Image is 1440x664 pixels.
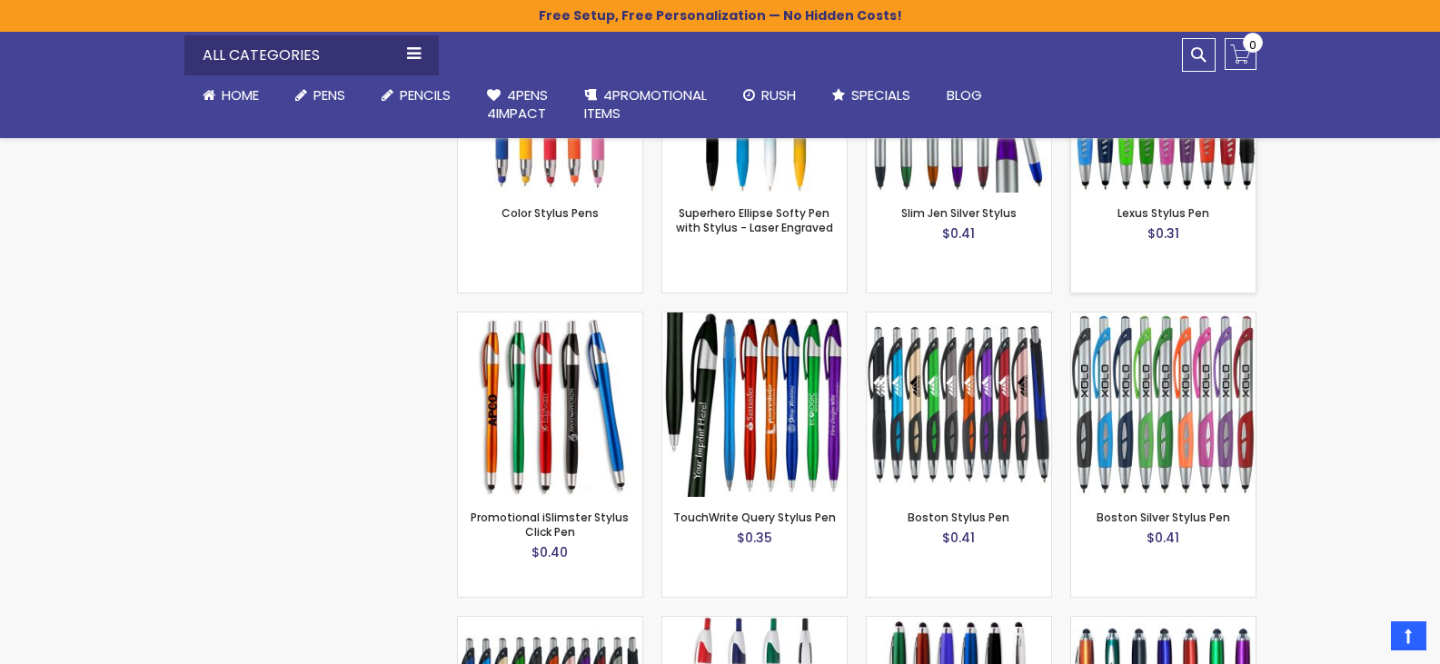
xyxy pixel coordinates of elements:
[458,616,642,631] a: Lexus Metallic Stylus Pen
[1225,38,1256,70] a: 0
[502,205,599,221] a: Color Stylus Pens
[929,75,1000,115] a: Blog
[662,312,847,497] img: TouchWrite Query Stylus Pen
[947,85,982,104] span: Blog
[867,616,1051,631] a: Sierra Stylus Twist Pen
[471,510,629,540] a: Promotional iSlimster Stylus Click Pen
[814,75,929,115] a: Specials
[1071,312,1256,327] a: Boston Silver Stylus Pen
[313,85,345,104] span: Pens
[184,35,439,75] div: All Categories
[867,312,1051,327] a: Boston Stylus Pen
[737,529,772,547] span: $0.35
[908,510,1009,525] a: Boston Stylus Pen
[673,510,836,525] a: TouchWrite Query Stylus Pen
[662,312,847,327] a: TouchWrite Query Stylus Pen
[458,312,642,327] a: Promotional iSlimster Stylus Click Pen
[222,85,259,104] span: Home
[1117,205,1209,221] a: Lexus Stylus Pen
[184,75,277,115] a: Home
[1097,510,1230,525] a: Boston Silver Stylus Pen
[867,312,1051,497] img: Boston Stylus Pen
[725,75,814,115] a: Rush
[531,543,568,561] span: $0.40
[901,205,1017,221] a: Slim Jen Silver Stylus
[458,312,642,497] img: Promotional iSlimster Stylus Click Pen
[1249,36,1256,54] span: 0
[942,224,975,243] span: $0.41
[277,75,363,115] a: Pens
[1071,312,1256,497] img: Boston Silver Stylus Pen
[851,85,910,104] span: Specials
[363,75,469,115] a: Pencils
[487,85,548,123] span: 4Pens 4impact
[761,85,796,104] span: Rush
[400,85,451,104] span: Pencils
[1147,224,1179,243] span: $0.31
[584,85,707,123] span: 4PROMOTIONAL ITEMS
[942,529,975,547] span: $0.41
[469,75,566,134] a: 4Pens4impact
[566,75,725,134] a: 4PROMOTIONALITEMS
[676,205,833,235] a: Superhero Ellipse Softy Pen with Stylus - Laser Engraved
[662,616,847,631] a: iSlimster II Pen - Full Color Imprint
